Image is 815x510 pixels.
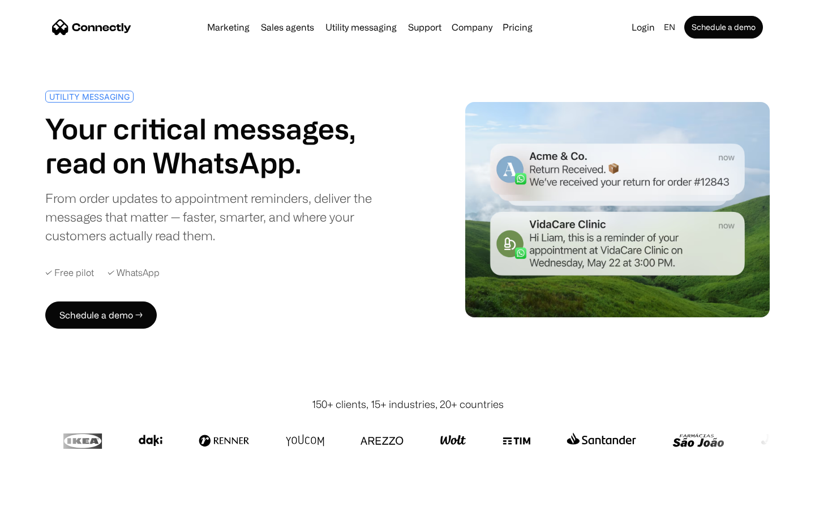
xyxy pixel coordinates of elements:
a: Schedule a demo → [45,301,157,329]
ul: Language list [23,490,68,506]
div: From order updates to appointment reminders, deliver the messages that matter — faster, smarter, ... [45,189,403,245]
aside: Language selected: English [11,489,68,506]
div: Company [452,19,492,35]
div: ✓ WhatsApp [108,267,160,278]
a: Marketing [203,23,254,32]
div: ✓ Free pilot [45,267,94,278]
h1: Your critical messages, read on WhatsApp. [45,112,403,180]
div: 150+ clients, 15+ industries, 20+ countries [312,397,504,412]
a: Pricing [498,23,537,32]
a: Schedule a demo [684,16,763,39]
a: Utility messaging [321,23,401,32]
div: en [664,19,675,35]
a: Support [404,23,446,32]
a: Sales agents [256,23,319,32]
div: UTILITY MESSAGING [49,92,130,101]
a: Login [627,19,659,35]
